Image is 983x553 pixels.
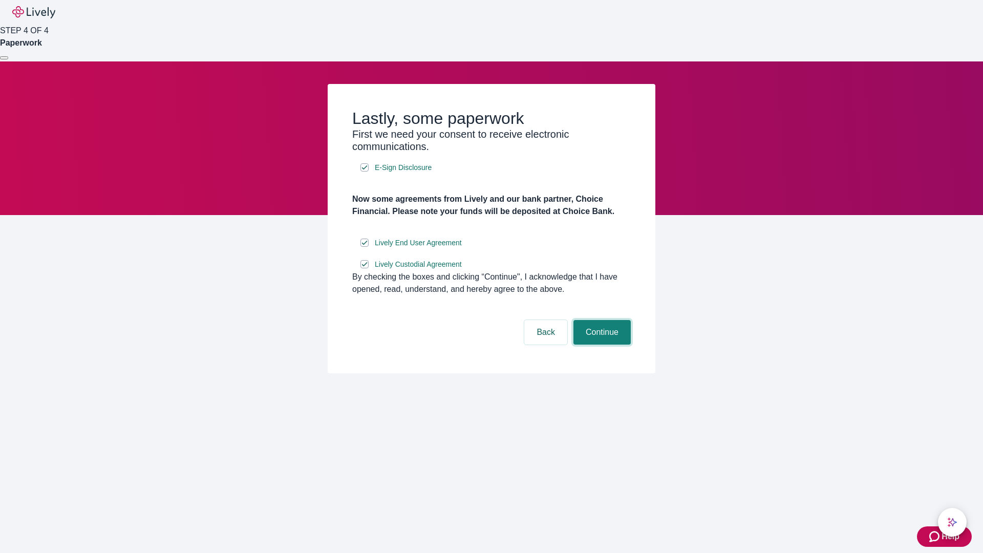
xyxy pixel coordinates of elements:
[12,6,55,18] img: Lively
[352,271,631,295] div: By checking the boxes and clicking “Continue", I acknowledge that I have opened, read, understand...
[375,162,432,173] span: E-Sign Disclosure
[352,128,631,153] h3: First we need your consent to receive electronic communications.
[373,237,464,249] a: e-sign disclosure document
[375,238,462,248] span: Lively End User Agreement
[938,508,967,537] button: chat
[942,530,959,543] span: Help
[352,109,631,128] h2: Lastly, some paperwork
[573,320,631,345] button: Continue
[352,193,631,218] h4: Now some agreements from Lively and our bank partner, Choice Financial. Please note your funds wi...
[947,517,957,527] svg: Lively AI Assistant
[373,258,464,271] a: e-sign disclosure document
[373,161,434,174] a: e-sign disclosure document
[917,526,972,547] button: Zendesk support iconHelp
[524,320,567,345] button: Back
[929,530,942,543] svg: Zendesk support icon
[375,259,462,270] span: Lively Custodial Agreement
